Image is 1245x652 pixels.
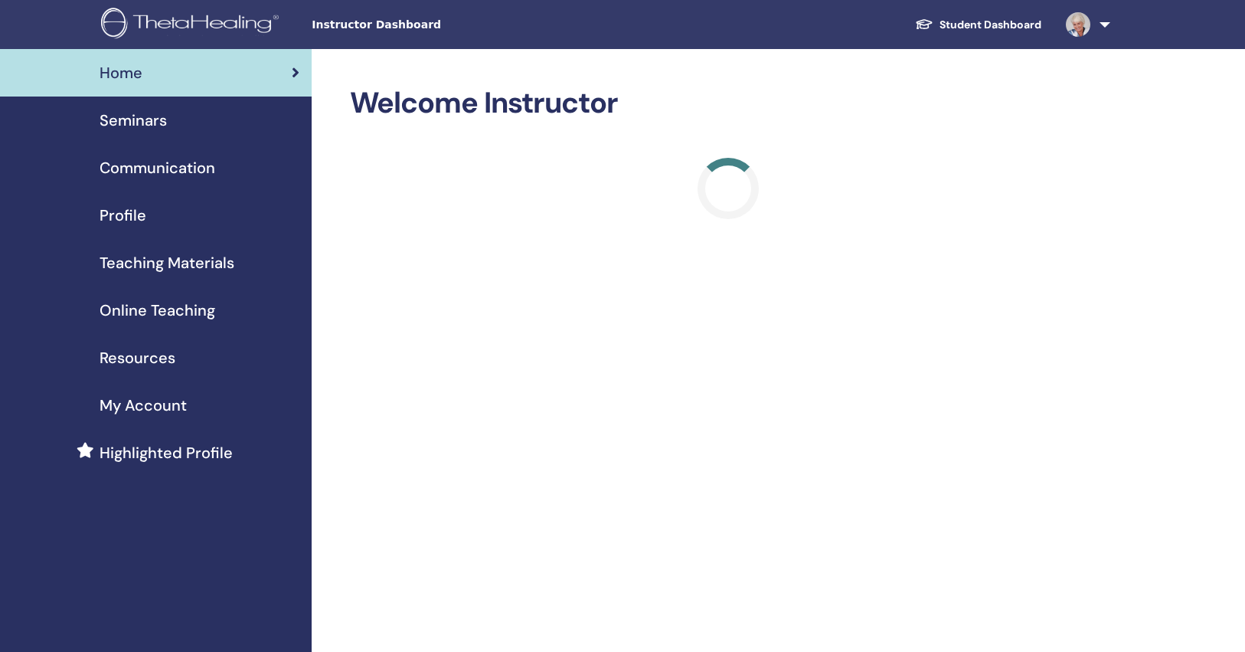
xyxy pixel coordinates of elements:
[100,61,142,84] span: Home
[100,299,215,322] span: Online Teaching
[100,394,187,417] span: My Account
[350,86,1108,121] h2: Welcome Instructor
[101,8,284,42] img: logo.png
[100,156,215,179] span: Communication
[100,346,175,369] span: Resources
[915,18,933,31] img: graduation-cap-white.svg
[100,441,233,464] span: Highlighted Profile
[100,251,234,274] span: Teaching Materials
[100,109,167,132] span: Seminars
[1066,12,1090,37] img: default.jpg
[903,11,1054,39] a: Student Dashboard
[100,204,146,227] span: Profile
[312,17,541,33] span: Instructor Dashboard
